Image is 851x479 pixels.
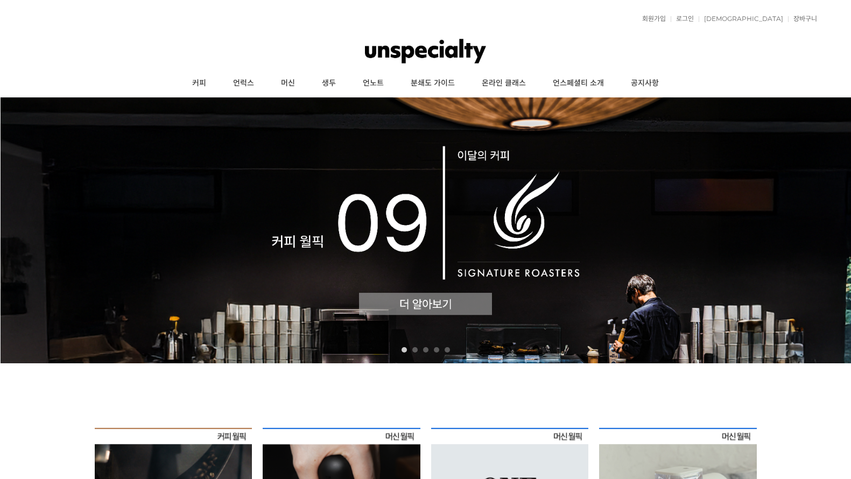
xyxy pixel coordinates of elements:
a: 장바구니 [788,16,817,22]
a: 분쇄도 가이드 [397,70,468,97]
a: 로그인 [671,16,694,22]
a: 2 [412,347,418,353]
a: 머신 [268,70,308,97]
a: 1 [402,347,407,353]
a: 언스페셜티 소개 [539,70,617,97]
a: [DEMOGRAPHIC_DATA] [699,16,783,22]
a: 생두 [308,70,349,97]
a: 언노트 [349,70,397,97]
a: 언럭스 [220,70,268,97]
a: 회원가입 [637,16,666,22]
a: 커피 [179,70,220,97]
a: 3 [423,347,428,353]
a: 온라인 클래스 [468,70,539,97]
a: 4 [434,347,439,353]
a: 공지사항 [617,70,672,97]
img: 언스페셜티 몰 [365,35,486,67]
a: 5 [445,347,450,353]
